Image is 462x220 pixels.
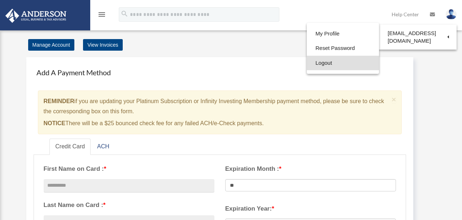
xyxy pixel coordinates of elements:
[91,139,115,155] a: ACH
[307,41,379,56] a: Reset Password
[97,10,106,19] i: menu
[44,120,65,126] strong: NOTICE
[392,95,396,103] span: ×
[225,203,396,214] label: Expiration Year:
[307,26,379,41] a: My Profile
[44,164,214,174] label: First Name on Card :
[379,26,457,48] a: [EMAIL_ADDRESS][DOMAIN_NAME]
[44,98,74,104] strong: REMINDER
[34,64,406,80] h4: Add A Payment Method
[446,9,457,20] img: User Pic
[392,96,396,103] button: Close
[307,56,379,71] a: Logout
[28,39,74,51] a: Manage Account
[97,13,106,19] a: menu
[44,200,214,211] label: Last Name on Card :
[38,90,402,134] div: if you are updating your Platinum Subscription or Infinity Investing Membership payment method, p...
[225,164,396,174] label: Expiration Month :
[83,39,122,51] a: View Invoices
[3,9,69,23] img: Anderson Advisors Platinum Portal
[49,139,91,155] a: Credit Card
[44,118,389,128] p: There will be a $25 bounced check fee for any failed ACH/e-Check payments.
[121,10,128,18] i: search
